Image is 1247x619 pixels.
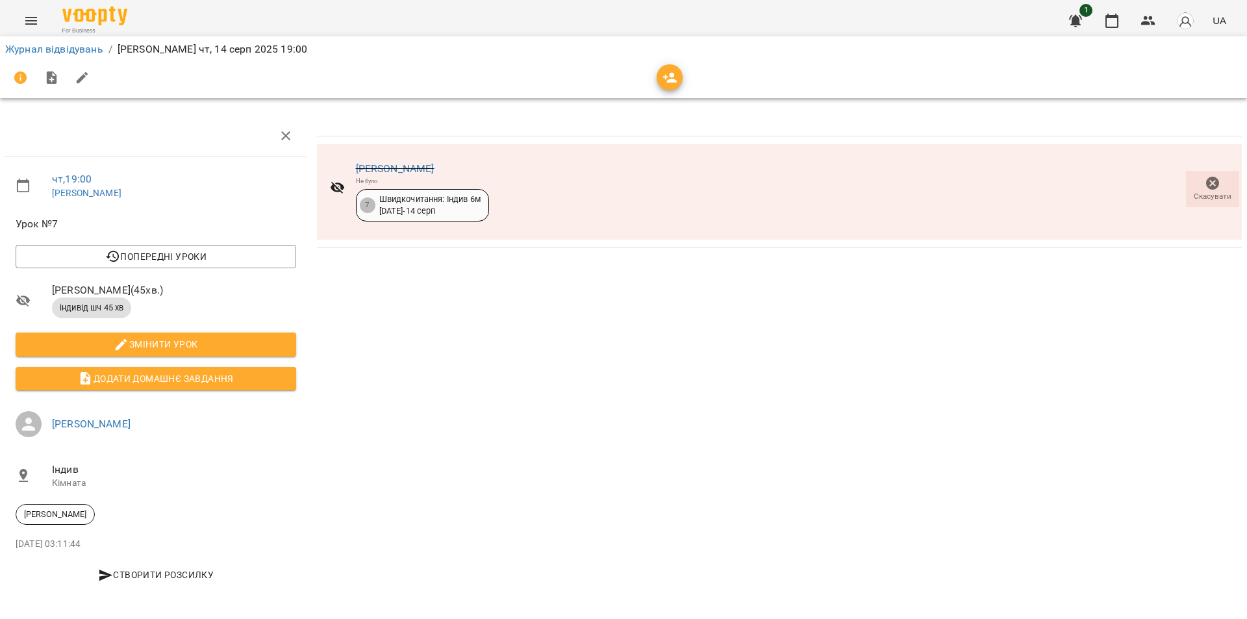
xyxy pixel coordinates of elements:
p: [PERSON_NAME] чт, 14 серп 2025 19:00 [118,42,307,57]
button: Додати домашнє завдання [16,367,296,390]
a: чт , 19:00 [52,173,92,185]
button: Змінити урок [16,333,296,356]
a: [PERSON_NAME] [52,188,121,198]
span: UA [1213,14,1226,27]
span: 1 [1079,4,1092,17]
p: [DATE] 03:11:44 [16,538,296,551]
button: Попередні уроки [16,245,296,268]
nav: breadcrumb [5,42,1242,57]
button: Скасувати [1186,171,1239,207]
button: Menu [16,5,47,36]
span: Скасувати [1194,191,1231,202]
div: Не було [356,177,489,185]
span: індивід шч 45 хв [52,302,131,314]
button: Створити розсилку [16,563,296,587]
span: Індив [52,462,296,477]
div: Швидкочитання: Індив 6м [DATE] - 14 серп [379,194,481,218]
p: Кімната [52,477,296,490]
span: Додати домашнє завдання [26,371,286,386]
span: For Business [62,27,127,35]
span: Урок №7 [16,216,296,232]
div: [PERSON_NAME] [16,504,95,525]
a: [PERSON_NAME] [356,162,435,175]
span: Створити розсилку [21,567,291,583]
li: / [108,42,112,57]
span: Попередні уроки [26,249,286,264]
img: avatar_s.png [1176,12,1194,30]
span: [PERSON_NAME] [16,509,94,520]
span: [PERSON_NAME] ( 45 хв. ) [52,283,296,298]
a: [PERSON_NAME] [52,418,131,430]
button: UA [1207,8,1231,32]
span: Змінити урок [26,336,286,352]
div: 7 [360,197,375,213]
a: Журнал відвідувань [5,43,103,55]
img: Voopty Logo [62,6,127,25]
